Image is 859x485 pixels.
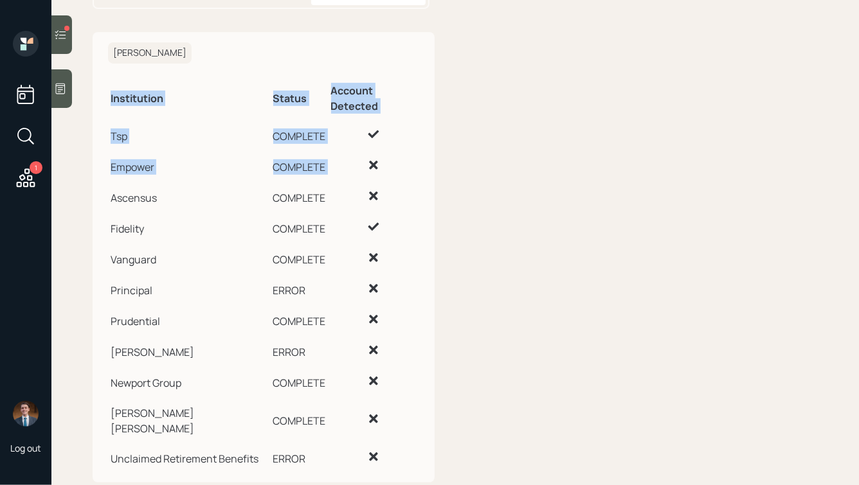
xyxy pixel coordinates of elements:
[108,242,271,273] td: Vanguard
[271,304,329,335] td: COMPLETE
[108,304,271,335] td: Prudential
[108,42,192,64] h6: [PERSON_NAME]
[271,74,329,119] th: Status
[10,442,41,454] div: Log out
[329,74,419,119] th: Account Detected
[108,119,271,150] td: Tsp
[271,119,329,150] td: COMPLETE
[108,273,271,304] td: Principal
[13,401,39,427] img: hunter_neumayer.jpg
[108,211,271,242] td: Fidelity
[108,181,271,211] td: Ascensus
[271,273,329,304] td: ERROR
[108,396,271,441] td: [PERSON_NAME] [PERSON_NAME]
[108,335,271,366] td: [PERSON_NAME]
[271,211,329,242] td: COMPLETE
[108,74,271,119] th: Institution
[108,441,271,472] td: Unclaimed Retirement Benefits
[271,396,329,441] td: COMPLETE
[30,161,42,174] div: 1
[271,242,329,273] td: COMPLETE
[271,181,329,211] td: COMPLETE
[271,366,329,396] td: COMPLETE
[108,366,271,396] td: Newport Group
[108,150,271,181] td: Empower
[271,441,329,472] td: ERROR
[271,150,329,181] td: COMPLETE
[271,335,329,366] td: ERROR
